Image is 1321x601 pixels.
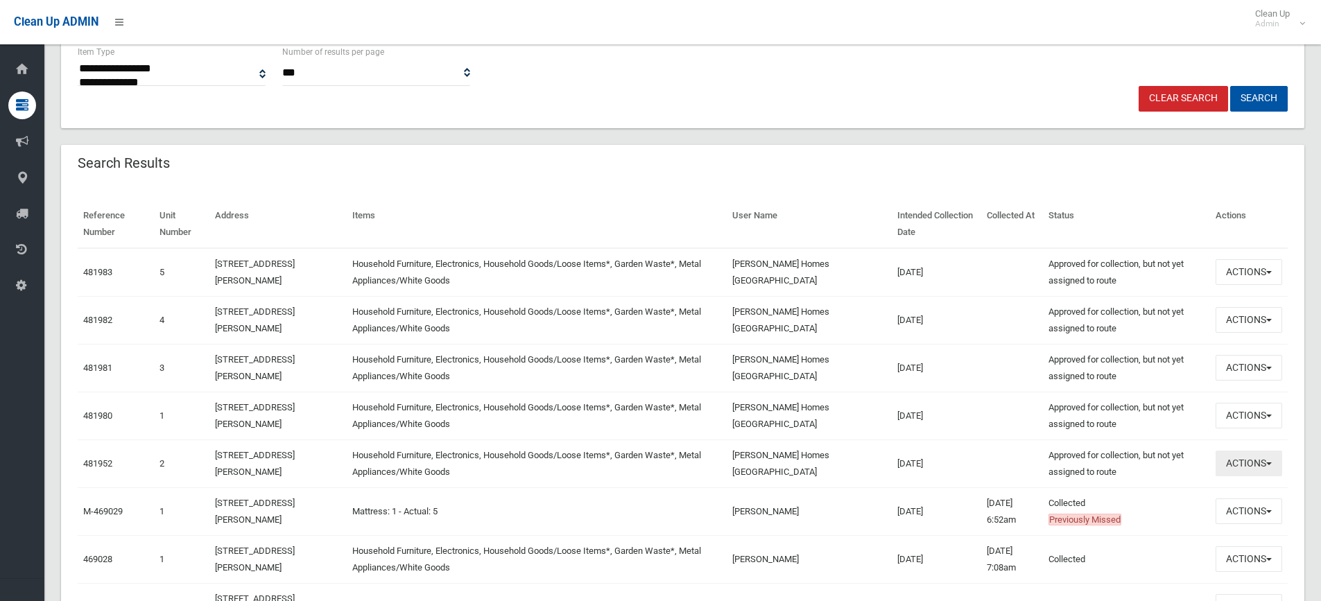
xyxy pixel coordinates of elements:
[14,15,98,28] span: Clean Up ADMIN
[1216,307,1282,333] button: Actions
[83,410,112,421] a: 481980
[83,506,123,516] a: M-469029
[892,296,981,344] td: [DATE]
[83,267,112,277] a: 481983
[83,363,112,373] a: 481981
[1043,344,1210,392] td: Approved for collection, but not yet assigned to route
[727,200,892,248] th: User Name
[1216,403,1282,428] button: Actions
[154,200,209,248] th: Unit Number
[154,392,209,439] td: 1
[61,150,187,177] header: Search Results
[892,200,981,248] th: Intended Collection Date
[347,487,726,535] td: Mattress: 1 - Actual: 5
[892,344,981,392] td: [DATE]
[727,296,892,344] td: [PERSON_NAME] Homes [GEOGRAPHIC_DATA]
[1043,439,1210,487] td: Approved for collection, but not yet assigned to route
[1210,200,1288,248] th: Actions
[1216,259,1282,285] button: Actions
[1230,86,1288,112] button: Search
[892,392,981,439] td: [DATE]
[892,439,981,487] td: [DATE]
[1255,19,1290,29] small: Admin
[1139,86,1228,112] a: Clear Search
[215,354,295,381] a: [STREET_ADDRESS][PERSON_NAME]
[215,450,295,477] a: [STREET_ADDRESS][PERSON_NAME]
[83,554,112,564] a: 469028
[727,487,892,535] td: [PERSON_NAME]
[347,200,726,248] th: Items
[727,344,892,392] td: [PERSON_NAME] Homes [GEOGRAPHIC_DATA]
[154,439,209,487] td: 2
[347,535,726,583] td: Household Furniture, Electronics, Household Goods/Loose Items*, Garden Waste*, Metal Appliances/W...
[78,44,114,60] label: Item Type
[981,535,1043,583] td: [DATE] 7:08am
[1043,200,1210,248] th: Status
[347,439,726,487] td: Household Furniture, Electronics, Household Goods/Loose Items*, Garden Waste*, Metal Appliances/W...
[727,248,892,297] td: [PERSON_NAME] Homes [GEOGRAPHIC_DATA]
[215,546,295,573] a: [STREET_ADDRESS][PERSON_NAME]
[1048,514,1121,525] span: Previously Missed
[154,487,209,535] td: 1
[727,439,892,487] td: [PERSON_NAME] Homes [GEOGRAPHIC_DATA]
[347,296,726,344] td: Household Furniture, Electronics, Household Goods/Loose Items*, Garden Waste*, Metal Appliances/W...
[83,315,112,325] a: 481982
[215,498,295,525] a: [STREET_ADDRESS][PERSON_NAME]
[215,259,295,286] a: [STREET_ADDRESS][PERSON_NAME]
[1043,248,1210,297] td: Approved for collection, but not yet assigned to route
[83,458,112,469] a: 481952
[154,248,209,297] td: 5
[154,344,209,392] td: 3
[282,44,384,60] label: Number of results per page
[892,248,981,297] td: [DATE]
[1248,8,1304,29] span: Clean Up
[1043,535,1210,583] td: Collected
[1043,487,1210,535] td: Collected
[727,392,892,439] td: [PERSON_NAME] Homes [GEOGRAPHIC_DATA]
[1216,355,1282,381] button: Actions
[215,402,295,429] a: [STREET_ADDRESS][PERSON_NAME]
[154,535,209,583] td: 1
[892,535,981,583] td: [DATE]
[892,487,981,535] td: [DATE]
[347,392,726,439] td: Household Furniture, Electronics, Household Goods/Loose Items*, Garden Waste*, Metal Appliances/W...
[154,296,209,344] td: 4
[1216,498,1282,524] button: Actions
[1216,451,1282,476] button: Actions
[215,306,295,333] a: [STREET_ADDRESS][PERSON_NAME]
[1043,296,1210,344] td: Approved for collection, but not yet assigned to route
[1216,546,1282,572] button: Actions
[727,535,892,583] td: [PERSON_NAME]
[981,487,1043,535] td: [DATE] 6:52am
[981,200,1043,248] th: Collected At
[209,200,347,248] th: Address
[1043,392,1210,439] td: Approved for collection, but not yet assigned to route
[347,344,726,392] td: Household Furniture, Electronics, Household Goods/Loose Items*, Garden Waste*, Metal Appliances/W...
[347,248,726,297] td: Household Furniture, Electronics, Household Goods/Loose Items*, Garden Waste*, Metal Appliances/W...
[78,200,154,248] th: Reference Number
